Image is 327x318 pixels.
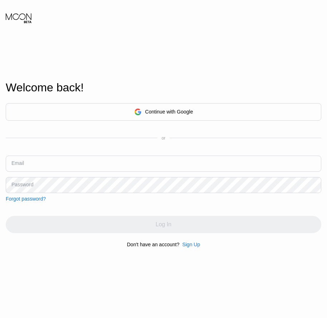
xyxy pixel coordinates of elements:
[127,242,180,247] div: Don't have an account?
[145,109,193,115] div: Continue with Google
[179,242,200,247] div: Sign Up
[11,160,24,166] div: Email
[11,182,33,187] div: Password
[162,136,166,141] div: or
[182,242,200,247] div: Sign Up
[6,196,46,202] div: Forgot password?
[6,81,321,94] div: Welcome back!
[6,103,321,121] div: Continue with Google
